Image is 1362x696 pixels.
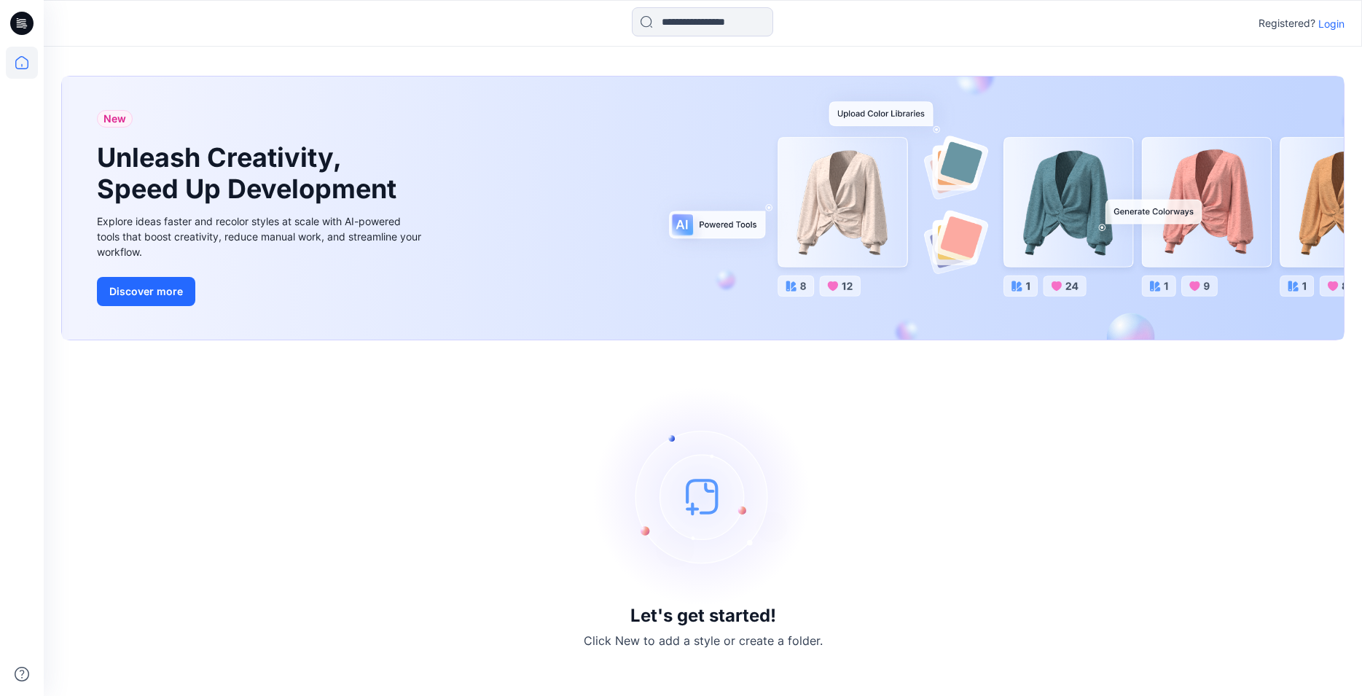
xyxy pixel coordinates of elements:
[630,606,776,626] h3: Let's get started!
[97,277,195,306] button: Discover more
[594,387,813,606] img: empty-state-image.svg
[1318,16,1345,31] p: Login
[97,214,425,259] div: Explore ideas faster and recolor styles at scale with AI-powered tools that boost creativity, red...
[103,110,126,128] span: New
[1259,15,1315,32] p: Registered?
[97,277,425,306] a: Discover more
[584,632,823,649] p: Click New to add a style or create a folder.
[97,142,403,205] h1: Unleash Creativity, Speed Up Development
